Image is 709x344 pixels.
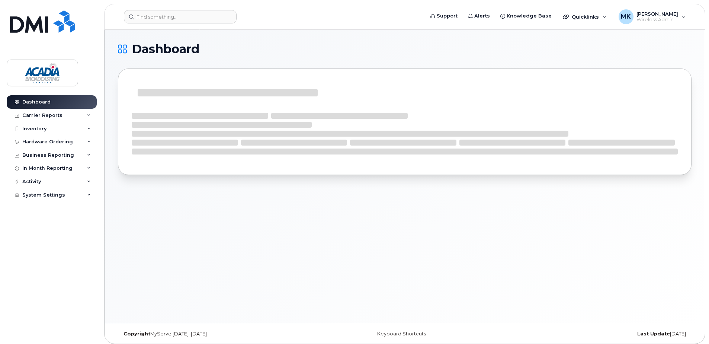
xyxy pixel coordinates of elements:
div: MyServe [DATE]–[DATE] [118,331,309,337]
strong: Last Update [637,331,670,337]
strong: Copyright [123,331,150,337]
div: [DATE] [500,331,692,337]
a: Keyboard Shortcuts [377,331,426,337]
span: Dashboard [132,44,199,55]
